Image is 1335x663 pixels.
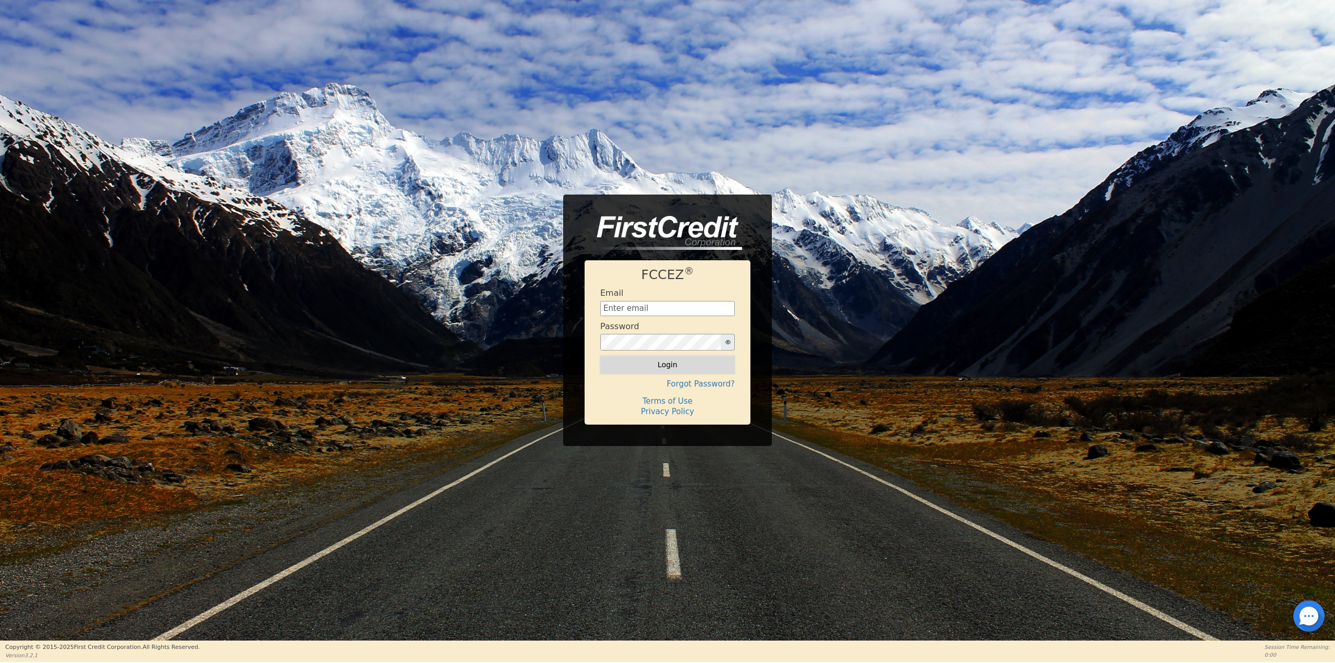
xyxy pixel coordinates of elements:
p: Session Time Remaining: [1265,643,1330,651]
h4: Password [600,321,639,331]
h4: Privacy Policy [600,407,735,416]
sup: ® [684,266,694,276]
p: Version 3.2.1 [5,652,200,659]
input: Enter email [600,301,735,317]
span: All Rights Reserved. [142,644,200,650]
p: Copyright © 2015- 2025 First Credit Corporation. [5,643,200,652]
h4: Forgot Password? [600,379,735,389]
img: logo-CMu_cnol.png [585,216,742,250]
button: Login [600,356,735,373]
h1: FCCEZ [600,267,735,283]
p: 0:00 [1265,651,1330,659]
h4: Email [600,288,623,298]
input: password [600,334,721,351]
h4: Terms of Use [600,396,735,406]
